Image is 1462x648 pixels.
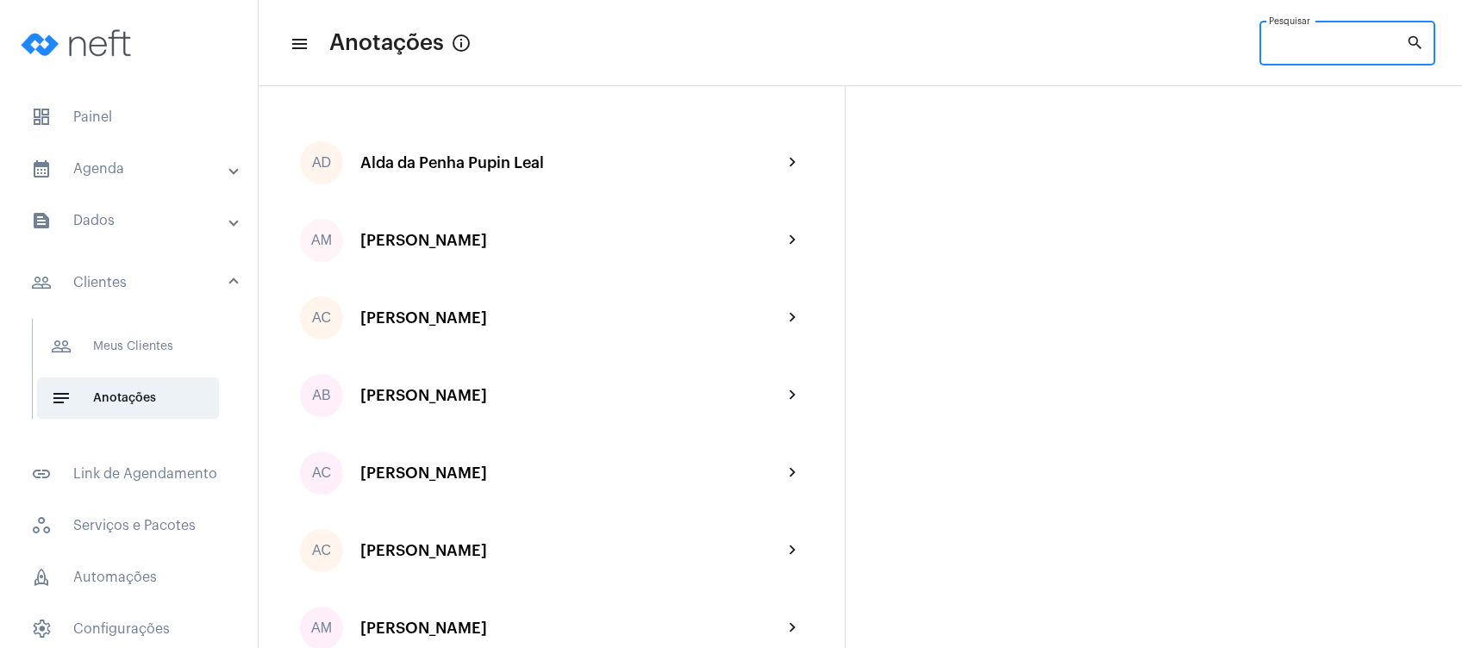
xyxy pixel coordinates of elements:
[31,272,230,293] mat-panel-title: Clientes
[360,542,783,559] div: [PERSON_NAME]
[31,210,230,231] mat-panel-title: Dados
[37,377,219,419] span: Anotações
[360,309,783,327] div: [PERSON_NAME]
[17,557,241,598] span: Automações
[300,141,343,184] div: AD
[783,153,803,173] mat-icon: chevron_right
[31,464,52,484] mat-icon: sidenav icon
[14,9,143,78] img: logo-neft-novo-2.png
[360,154,783,171] div: Alda da Penha Pupin Leal
[783,618,803,639] mat-icon: chevron_right
[783,308,803,328] mat-icon: chevron_right
[31,567,52,588] span: sidenav icon
[10,148,258,190] mat-expansion-panel-header: sidenav iconAgenda
[783,463,803,483] mat-icon: chevron_right
[300,374,343,417] div: AB
[10,310,258,443] div: sidenav iconClientes
[17,97,241,138] span: Painel
[31,159,230,179] mat-panel-title: Agenda
[10,200,258,241] mat-expansion-panel-header: sidenav iconDados
[783,385,803,406] mat-icon: chevron_right
[51,388,72,408] mat-icon: sidenav icon
[300,452,343,495] div: AC
[10,255,258,310] mat-expansion-panel-header: sidenav iconClientes
[31,272,52,293] mat-icon: sidenav icon
[300,529,343,572] div: AC
[300,296,343,340] div: AC
[360,620,783,637] div: [PERSON_NAME]
[31,515,52,536] span: sidenav icon
[290,34,307,54] mat-icon: sidenav icon
[783,230,803,251] mat-icon: chevron_right
[360,387,783,404] div: [PERSON_NAME]
[360,232,783,249] div: [PERSON_NAME]
[360,464,783,482] div: [PERSON_NAME]
[783,540,803,561] mat-icon: chevron_right
[31,619,52,639] span: sidenav icon
[37,326,219,367] span: Meus Clientes
[31,159,52,179] mat-icon: sidenav icon
[31,210,52,231] mat-icon: sidenav icon
[300,219,343,262] div: AM
[451,33,472,53] mat-icon: info_outlined
[51,336,72,357] mat-icon: sidenav icon
[17,505,241,546] span: Serviços e Pacotes
[31,107,52,128] span: sidenav icon
[17,453,241,495] span: Link de Agendamento
[329,29,444,57] span: Anotações
[1406,33,1427,53] mat-icon: search
[1269,40,1406,53] input: Pesquisar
